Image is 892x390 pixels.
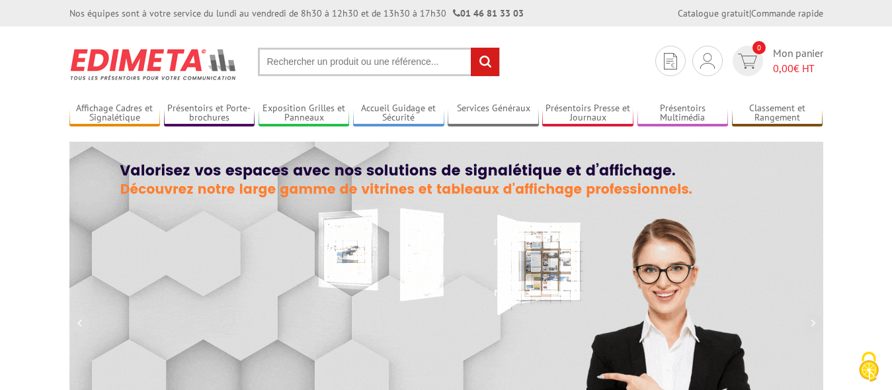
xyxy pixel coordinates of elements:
a: Présentoirs et Porte-brochures [164,103,255,124]
a: Présentoirs Presse et Journaux [542,103,633,124]
a: Classement et Rangement [732,103,823,124]
a: Catalogue gratuit [678,7,749,19]
input: rechercher [471,48,499,76]
a: Accueil Guidage et Sécurité [353,103,444,124]
a: Présentoirs Multimédia [637,103,729,124]
img: devis rapide [700,53,715,69]
img: Cookies (fenêtre modale) [852,350,885,383]
input: Rechercher un produit ou une référence... [258,48,500,76]
img: devis rapide [738,54,757,69]
a: devis rapide 0 Mon panier 0,00€ HT [729,46,823,76]
a: Exposition Grilles et Panneaux [259,103,350,124]
strong: 01 46 81 33 03 [453,7,524,19]
div: | [678,7,823,20]
img: devis rapide [664,53,677,70]
span: 0 [752,41,766,54]
a: Services Généraux [448,103,539,124]
button: Cookies (fenêtre modale) [846,345,892,390]
img: Présentoir, panneau, stand - Edimeta - PLV, affichage, mobilier bureau, entreprise [69,40,238,89]
div: Nos équipes sont à votre service du lundi au vendredi de 8h30 à 12h30 et de 13h30 à 17h30 [69,7,524,20]
span: 0,00 [773,62,793,75]
a: Affichage Cadres et Signalétique [69,103,161,124]
a: Commande rapide [751,7,823,19]
span: Mon panier [773,46,823,76]
span: € HT [773,61,823,76]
